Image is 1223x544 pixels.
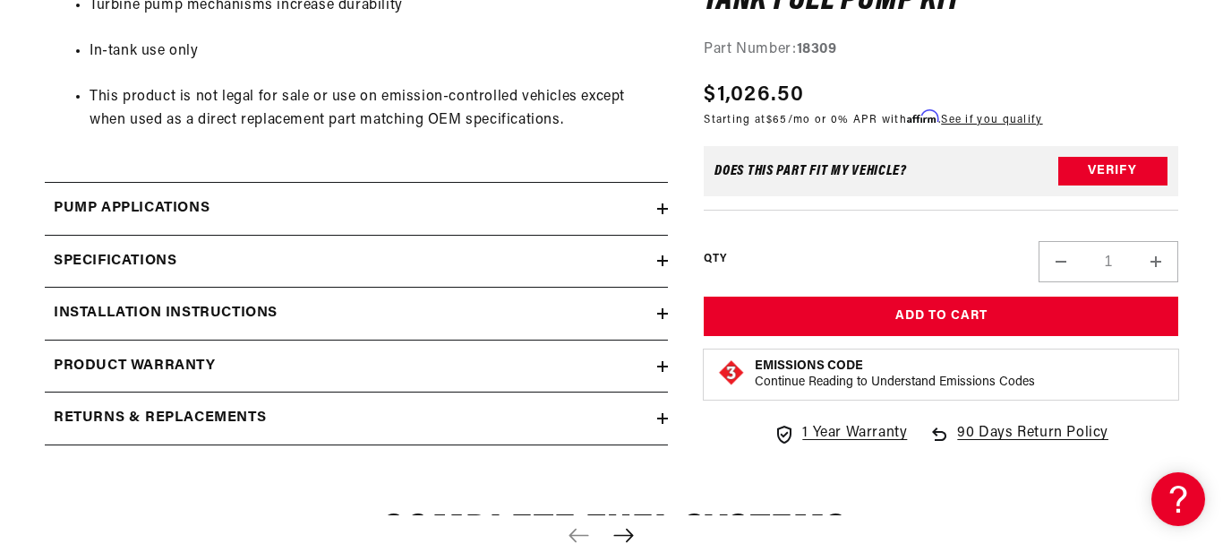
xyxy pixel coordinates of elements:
button: Add to Cart [704,297,1178,337]
h2: Specifications [54,250,176,273]
div: Part Number: [704,38,1178,61]
h2: Returns & replacements [54,407,266,430]
summary: Installation Instructions [45,288,668,340]
summary: Returns & replacements [45,393,668,445]
a: 90 Days Return Policy [928,422,1108,463]
p: Continue Reading to Understand Emissions Codes [755,375,1035,391]
summary: Pump Applications [45,183,668,235]
button: Emissions CodeContinue Reading to Understand Emissions Codes [755,358,1035,391]
img: Emissions code [717,358,746,387]
span: 90 Days Return Policy [957,422,1108,463]
a: 1 Year Warranty [774,422,907,445]
h2: Pump Applications [54,197,210,220]
h2: Product warranty [54,355,216,378]
span: $1,026.50 [704,79,804,111]
li: This product is not legal for sale or use on emission-controlled vehicles except when used as a d... [90,86,659,132]
span: Affirm [907,110,938,124]
span: 1 Year Warranty [802,422,907,445]
button: Verify [1058,157,1167,186]
p: Starting at /mo or 0% APR with . [704,111,1042,128]
strong: Emissions Code [755,359,863,373]
a: See if you qualify - Learn more about Affirm Financing (opens in modal) [941,115,1042,125]
h2: Installation Instructions [54,302,278,325]
span: $65 [766,115,788,125]
strong: 18309 [797,41,837,56]
summary: Product warranty [45,341,668,393]
summary: Specifications [45,236,668,288]
div: Does This part fit My vehicle? [714,164,907,178]
label: QTY [704,251,726,266]
li: In-tank use only [90,40,659,64]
